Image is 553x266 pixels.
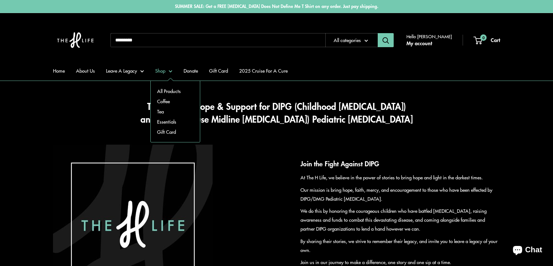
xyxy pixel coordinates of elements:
span: 0 [480,34,487,41]
a: Coffee [151,96,200,106]
a: About Us [76,66,95,75]
span: Cart [491,36,500,44]
a: 2025 Cruise For A Cure [239,66,288,75]
a: Essentials [151,117,200,127]
p: At The H Life, we believe in the power of stories to bring hope and light in the darkest times. [300,173,500,182]
a: Donate [184,66,198,75]
p: Our mission is bring hope, faith, mercy, and encouragement to those who have been effected by DIP... [300,185,500,203]
a: Shop [155,66,172,75]
inbox-online-store-chat: Shopify online store chat [507,240,548,261]
p: By sharing their stories, we strive to remember their legacy, and invite you to leave a legacy of... [300,237,500,255]
a: My account [406,39,432,48]
a: Gift Card [209,66,228,75]
a: Home [53,66,65,75]
input: Search... [110,33,325,47]
h1: The H Life | Hope & Support for DIPG (Childhood [MEDICAL_DATA]) and DMG (Diffuse Midline [MEDICAL... [53,100,500,126]
button: Search [378,33,394,47]
a: Tea [151,106,200,117]
a: 0 Cart [474,35,500,45]
img: The H Life [53,19,98,61]
h2: Join the Fight Against DIPG [300,159,500,169]
a: Gift Card [151,127,200,137]
a: All Products [151,86,200,96]
p: We do this by honoring the courageous children who have battled [MEDICAL_DATA], raising awareness... [300,206,500,233]
a: Leave A Legacy [106,66,144,75]
span: Hello [PERSON_NAME] [406,32,452,40]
